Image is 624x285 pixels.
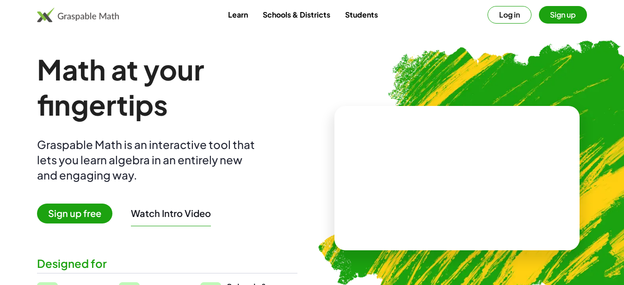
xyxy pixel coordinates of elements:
[37,137,259,183] div: Graspable Math is an interactive tool that lets you learn algebra in an entirely new and engaging...
[388,143,526,213] video: What is this? This is dynamic math notation. Dynamic math notation plays a central role in how Gr...
[37,204,112,223] span: Sign up free
[131,207,211,219] button: Watch Intro Video
[338,6,385,23] a: Students
[539,6,587,24] button: Sign up
[255,6,338,23] a: Schools & Districts
[37,256,297,271] div: Designed for
[488,6,531,24] button: Log in
[37,52,297,122] h1: Math at your fingertips
[221,6,255,23] a: Learn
